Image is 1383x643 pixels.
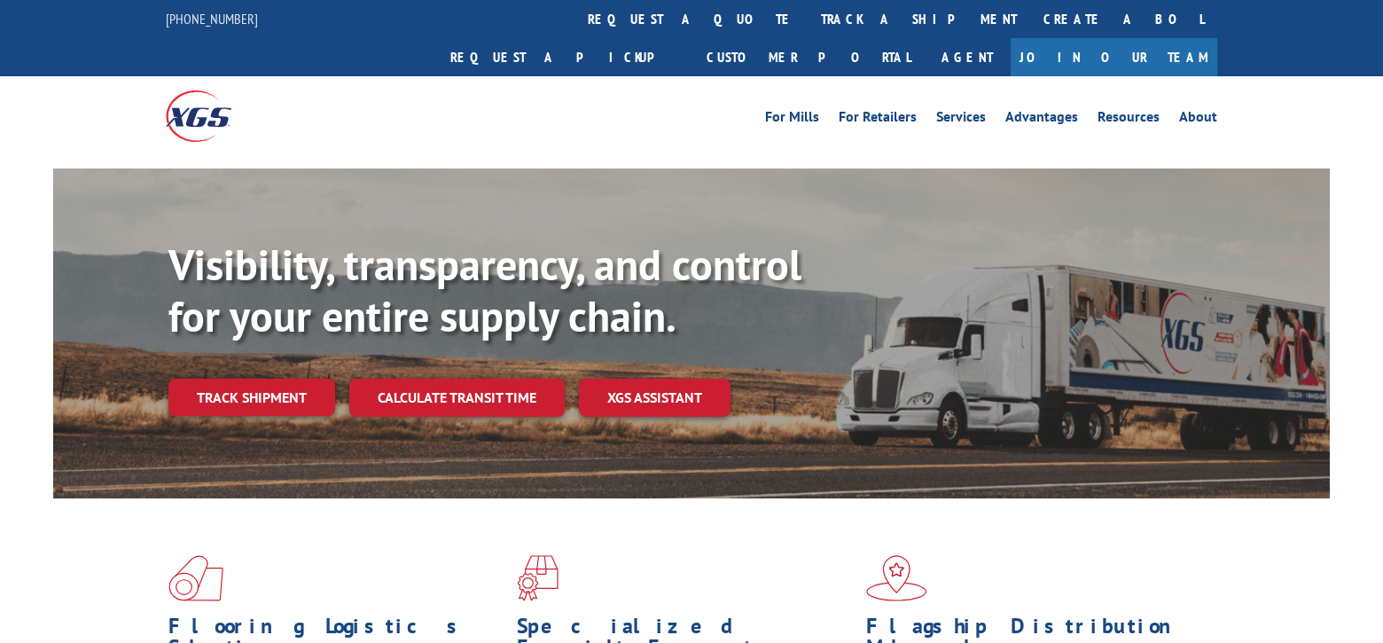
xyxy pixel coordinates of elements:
[517,555,559,601] img: xgs-icon-focused-on-flooring-red
[168,237,801,343] b: Visibility, transparency, and control for your entire supply chain.
[168,555,223,601] img: xgs-icon-total-supply-chain-intelligence-red
[437,38,693,76] a: Request a pickup
[765,110,819,129] a: For Mills
[693,38,924,76] a: Customer Portal
[924,38,1011,76] a: Agent
[166,10,258,27] a: [PHONE_NUMBER]
[1179,110,1217,129] a: About
[1011,38,1217,76] a: Join Our Team
[168,379,335,416] a: Track shipment
[839,110,917,129] a: For Retailers
[936,110,986,129] a: Services
[1098,110,1160,129] a: Resources
[1005,110,1078,129] a: Advantages
[579,379,731,417] a: XGS ASSISTANT
[866,555,927,601] img: xgs-icon-flagship-distribution-model-red
[349,379,565,417] a: Calculate transit time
